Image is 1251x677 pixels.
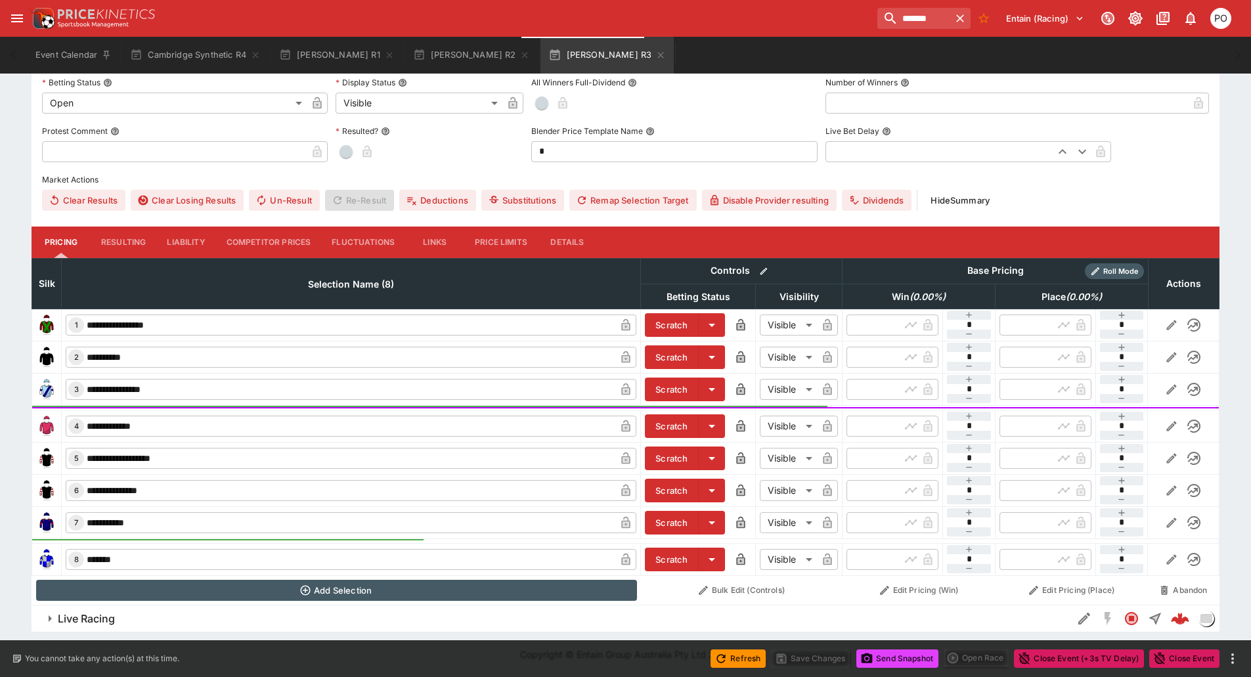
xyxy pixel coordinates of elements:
span: 7 [72,518,81,527]
button: more [1225,651,1240,666]
button: Un-Result [249,190,319,211]
div: Open [42,93,307,114]
button: Competitor Prices [216,227,322,258]
img: runner 2 [36,347,57,368]
span: 2 [72,353,81,362]
button: Display Status [398,78,407,87]
button: Disable Provider resulting [702,190,837,211]
p: Betting Status [42,77,100,88]
button: Scratch [645,447,699,470]
button: Fluctuations [321,227,405,258]
button: Protest Comment [110,127,120,136]
button: Abandon [1152,580,1215,601]
button: Number of Winners [900,78,910,87]
p: You cannot take any action(s) at this time. [25,653,179,665]
img: Sportsbook Management [58,22,129,28]
span: 5 [72,454,81,463]
button: Clear Results [42,190,125,211]
img: logo-cerberus--red.svg [1171,609,1189,628]
img: runner 6 [36,480,57,501]
div: 84ac4280-e309-4ab7-b119-f510066d83b6 [1171,609,1189,628]
img: runner 8 [36,549,57,570]
span: Visibility [765,289,833,305]
button: Details [538,227,597,258]
button: Refresh [711,649,766,668]
button: Send Snapshot [856,649,938,668]
button: Resulting [91,227,156,258]
button: No Bookmarks [973,8,994,29]
button: Live Bet Delay [882,127,891,136]
div: Visible [760,379,817,400]
em: ( 0.00 %) [1066,289,1102,305]
button: HideSummary [923,190,998,211]
button: Connected to PK [1096,7,1120,30]
span: Re-Result [325,190,394,211]
img: runner 3 [36,379,57,400]
img: runner 7 [36,512,57,533]
span: 1 [72,320,81,330]
p: Resulted? [336,125,378,137]
div: Visible [760,480,817,501]
button: Documentation [1151,7,1175,30]
span: Betting Status [652,289,745,305]
span: Roll Mode [1098,266,1144,277]
button: Cambridge Synthetic R4 [122,37,269,74]
button: Dividends [842,190,911,211]
button: Scratch [645,378,699,401]
span: Selection Name (8) [294,276,408,292]
img: PriceKinetics [58,9,155,19]
div: Visible [760,347,817,368]
button: Scratch [645,345,699,369]
input: search [877,8,950,29]
th: Actions [1148,258,1219,309]
span: Win(0.00%) [877,289,960,305]
button: Bulk edit [755,263,772,280]
button: SGM Disabled [1096,607,1120,630]
button: Remap Selection Target [569,190,697,211]
button: Close Event [1149,649,1219,668]
button: Closed [1120,607,1143,630]
div: Visible [760,416,817,437]
span: 8 [72,555,81,564]
div: Visible [760,315,817,336]
button: Deductions [399,190,476,211]
svg: Closed [1124,611,1139,626]
th: Silk [32,258,62,309]
img: runner 4 [36,416,57,437]
button: Notifications [1179,7,1202,30]
button: Add Selection [36,580,637,601]
button: Blender Price Template Name [646,127,655,136]
button: [PERSON_NAME] R3 [540,37,674,74]
button: Pricing [32,227,91,258]
button: Toggle light/dark mode [1124,7,1147,30]
div: Visible [760,448,817,469]
button: Scratch [645,479,699,502]
a: 84ac4280-e309-4ab7-b119-f510066d83b6 [1167,605,1193,632]
button: Scratch [645,548,699,571]
button: All Winners Full-Dividend [628,78,637,87]
img: runner 1 [36,315,57,336]
button: open drawer [5,7,29,30]
div: Philip OConnor [1210,8,1231,29]
h6: Live Racing [58,612,115,626]
button: Live Racing [32,605,1072,632]
button: Edit Pricing (Place) [999,580,1145,601]
div: liveracing [1198,611,1214,626]
div: Visible [760,549,817,570]
button: Bulk Edit (Controls) [645,580,839,601]
p: Number of Winners [825,77,898,88]
button: [PERSON_NAME] R1 [271,37,403,74]
p: Blender Price Template Name [531,125,643,137]
span: 6 [72,486,81,495]
button: Scratch [645,313,699,337]
button: Straight [1143,607,1167,630]
p: Protest Comment [42,125,108,137]
button: Edit Pricing (Win) [846,580,992,601]
span: 3 [72,385,81,394]
button: Event Calendar [28,37,120,74]
button: Substitutions [481,190,564,211]
button: Betting Status [103,78,112,87]
button: Close Event (+3s TV Delay) [1014,649,1144,668]
p: Display Status [336,77,395,88]
button: Philip OConnor [1206,4,1235,33]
